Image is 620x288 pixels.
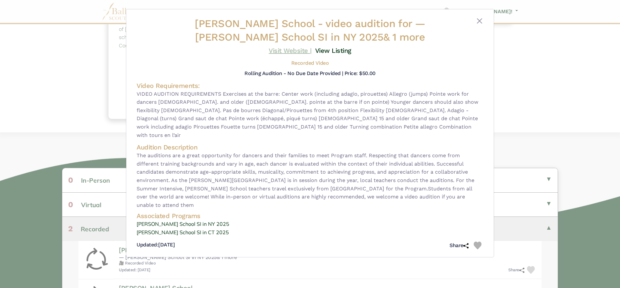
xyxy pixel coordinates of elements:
[476,17,483,25] button: Close
[345,70,376,76] h5: Price: $50.00
[325,17,412,30] span: video audition for
[315,47,351,54] a: View Listing
[137,242,175,248] h5: [DATE]
[137,228,483,237] a: [PERSON_NAME] School SI in CT 2025
[137,82,200,90] span: Video Requirements:
[244,70,343,76] h5: Rolling Audition - No Due Date Provided |
[195,17,425,43] span: — [PERSON_NAME] School SI in NY 2025
[291,60,329,67] h5: Recorded Video
[137,212,483,220] h4: Associated Programs
[449,242,469,249] h5: Share
[195,17,415,30] span: [PERSON_NAME] School -
[137,220,483,228] a: [PERSON_NAME] School SI in NY 2025
[137,242,158,248] span: Updated:
[269,47,312,54] a: Visit Website |
[137,143,483,151] h4: Audition Description
[383,31,425,43] a: & 1 more
[137,151,483,209] span: The auditions are a great opportunity for dancers and their families to meet Program staff. Respe...
[137,90,483,139] span: VIDEO AUDITION REQUIREMENTS Exercises at the barre: Center work (including adagio, pirouettes) Al...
